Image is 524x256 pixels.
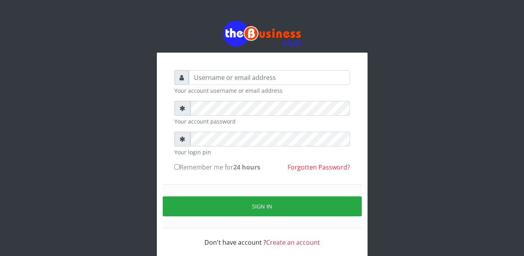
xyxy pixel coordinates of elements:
[163,196,362,216] button: Sign in
[288,163,350,171] a: Forgotten Password?
[174,164,179,169] input: Remember me for24 hours
[189,70,350,85] input: Username or email address
[174,162,260,172] label: Remember me for
[233,163,260,171] b: 24 hours
[174,117,350,125] small: Your account password
[174,228,350,247] div: Don't have account ?
[174,148,350,156] small: Your login pin
[266,238,320,247] a: Create an account
[174,87,350,95] small: Your account username or email address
